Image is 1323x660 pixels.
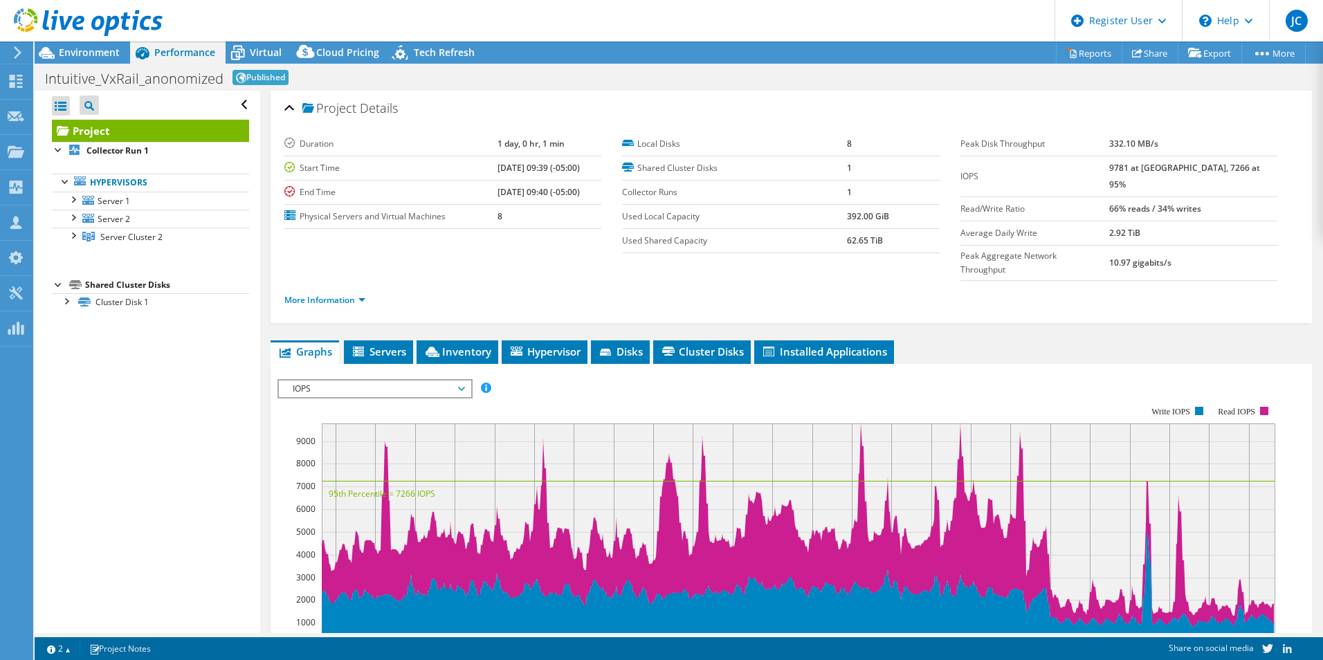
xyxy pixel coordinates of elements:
[86,145,149,156] b: Collector Run 1
[52,174,249,192] a: Hypervisors
[52,192,249,210] a: Server 1
[1109,138,1158,149] b: 332.10 MB/s
[52,142,249,160] a: Collector Run 1
[423,345,491,358] span: Inventory
[85,277,249,293] div: Shared Cluster Disks
[498,210,502,222] b: 8
[296,571,316,583] text: 3000
[154,46,215,59] span: Performance
[284,137,498,151] label: Duration
[296,435,316,447] text: 9000
[960,226,1109,240] label: Average Daily Write
[498,162,580,174] b: [DATE] 09:39 (-05:00)
[59,46,120,59] span: Environment
[1151,407,1190,416] text: Write IOPS
[598,345,643,358] span: Disks
[296,480,316,492] text: 7000
[52,293,249,311] a: Cluster Disk 1
[277,345,332,358] span: Graphs
[80,640,161,657] a: Project Notes
[847,186,852,198] b: 1
[1169,642,1254,654] span: Share on social media
[329,488,435,499] text: 95th Percentile = 7266 IOPS
[296,549,316,560] text: 4000
[360,100,398,116] span: Details
[498,138,565,149] b: 1 day, 0 hr, 1 min
[52,228,249,246] a: Server Cluster 2
[660,345,744,358] span: Cluster Disks
[622,161,847,175] label: Shared Cluster Disks
[1241,42,1306,64] a: More
[847,138,852,149] b: 8
[622,234,847,248] label: Used Shared Capacity
[296,503,316,515] text: 6000
[98,213,130,225] span: Server 2
[284,294,365,306] a: More Information
[296,457,316,469] text: 8000
[847,210,889,222] b: 392.00 GiB
[232,70,289,85] span: Published
[622,210,847,223] label: Used Local Capacity
[284,185,498,199] label: End Time
[1178,42,1242,64] a: Export
[1109,162,1260,190] b: 9781 at [GEOGRAPHIC_DATA], 7266 at 95%
[316,46,379,59] span: Cloud Pricing
[351,345,406,358] span: Servers
[250,46,282,59] span: Virtual
[414,46,475,59] span: Tech Refresh
[1109,203,1201,214] b: 66% reads / 34% writes
[1199,15,1212,27] svg: \n
[960,202,1109,216] label: Read/Write Ratio
[296,594,316,605] text: 2000
[1056,42,1122,64] a: Reports
[509,345,581,358] span: Hypervisor
[37,640,80,657] a: 2
[1286,10,1308,32] span: JC
[1122,42,1178,64] a: Share
[498,186,580,198] b: [DATE] 09:40 (-05:00)
[284,161,498,175] label: Start Time
[296,526,316,538] text: 5000
[847,162,852,174] b: 1
[1109,257,1171,268] b: 10.97 gigabits/s
[100,231,163,243] span: Server Cluster 2
[622,137,847,151] label: Local Disks
[1218,407,1255,416] text: Read IOPS
[52,120,249,142] a: Project
[1109,227,1140,239] b: 2.92 TiB
[302,102,356,116] span: Project
[286,381,464,397] span: IOPS
[960,169,1109,183] label: IOPS
[296,616,316,628] text: 1000
[847,235,883,246] b: 62.65 TiB
[98,195,130,207] span: Server 1
[622,185,847,199] label: Collector Runs
[284,210,498,223] label: Physical Servers and Virtual Machines
[960,249,1109,277] label: Peak Aggregate Network Throughput
[52,210,249,228] a: Server 2
[45,72,223,86] h1: Intuitive_VxRail_anonomized
[960,137,1109,151] label: Peak Disk Throughput
[761,345,887,358] span: Installed Applications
